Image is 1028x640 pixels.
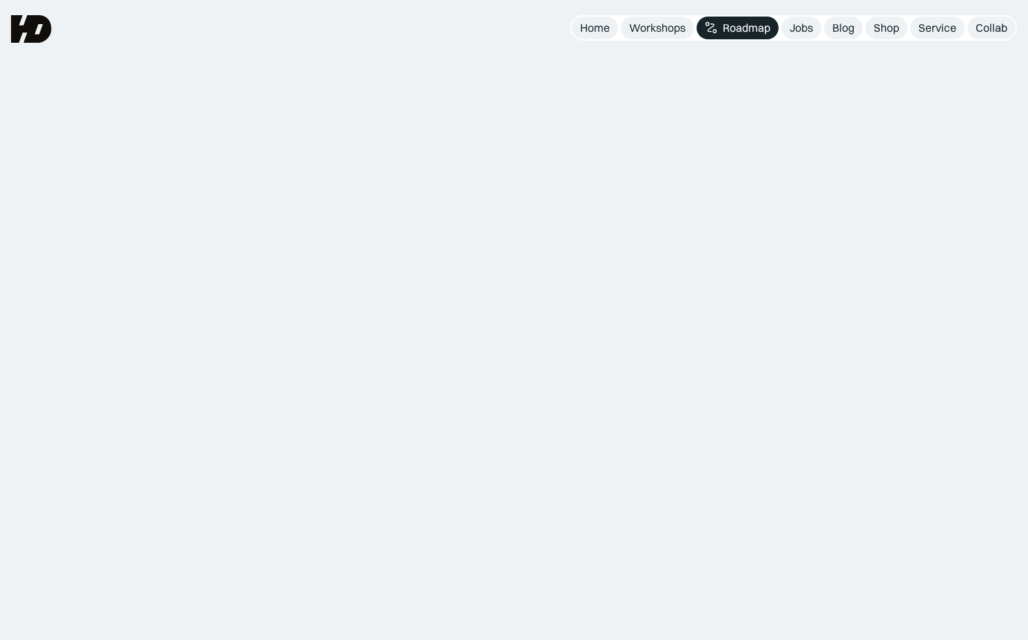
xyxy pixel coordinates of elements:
div: Shop [874,21,899,35]
div: Jobs [790,21,813,35]
div: Home [580,21,610,35]
a: Home [572,17,618,39]
a: Shop [865,17,907,39]
div: Collab [976,21,1007,35]
div: Blog [832,21,854,35]
div: Service [918,21,956,35]
div: Workshops [629,21,686,35]
div: Roadmap [723,21,770,35]
a: Roadmap [697,17,779,39]
a: Collab [967,17,1016,39]
a: Blog [824,17,863,39]
a: Workshops [621,17,694,39]
a: Service [910,17,965,39]
a: Jobs [781,17,821,39]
